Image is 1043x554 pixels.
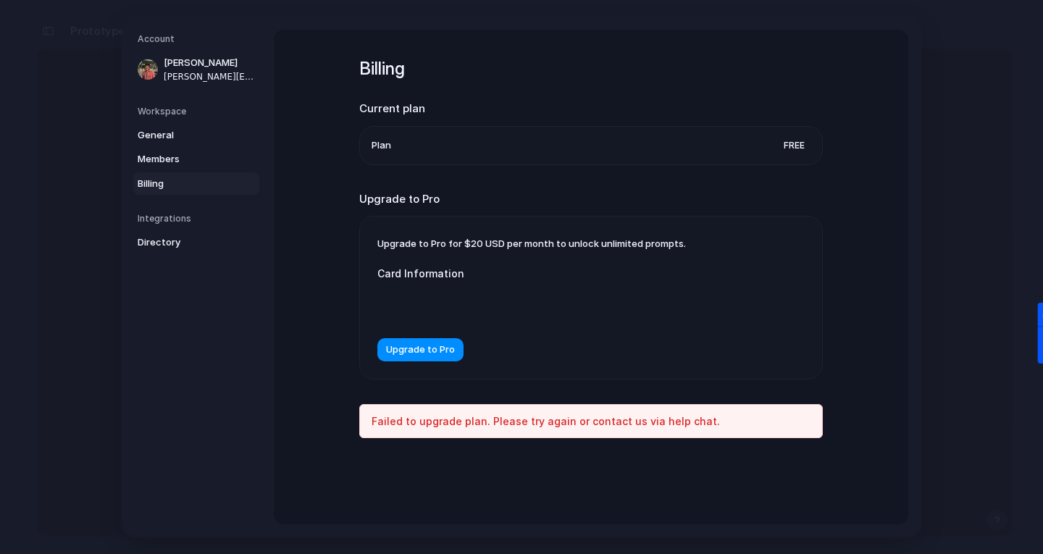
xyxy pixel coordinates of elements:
[138,235,230,250] span: Directory
[133,231,259,254] a: Directory
[164,56,256,70] span: [PERSON_NAME]
[133,172,259,196] a: Billing
[133,148,259,171] a: Members
[377,338,464,361] button: Upgrade to Pro
[133,51,259,88] a: [PERSON_NAME][PERSON_NAME][EMAIL_ADDRESS][DOMAIN_NAME]
[389,298,655,312] iframe: Secure card payment input frame
[377,266,667,281] label: Card Information
[138,33,259,46] h5: Account
[164,70,256,83] span: [PERSON_NAME][EMAIL_ADDRESS][DOMAIN_NAME]
[359,404,823,438] div: Failed to upgrade plan. Please try again or contact us via help chat.
[359,191,823,208] h2: Upgrade to Pro
[377,238,686,249] span: Upgrade to Pro for $20 USD per month to unlock unlimited prompts.
[138,212,259,225] h5: Integrations
[138,152,230,167] span: Members
[138,105,259,118] h5: Workspace
[386,343,455,357] span: Upgrade to Pro
[359,56,823,82] h1: Billing
[372,138,391,153] span: Plan
[778,138,810,153] span: Free
[138,177,230,191] span: Billing
[133,124,259,147] a: General
[138,128,230,143] span: General
[359,101,823,117] h2: Current plan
